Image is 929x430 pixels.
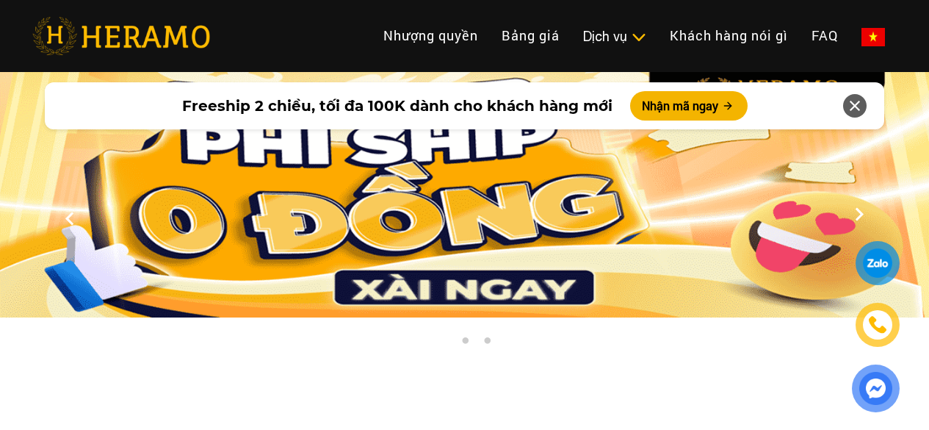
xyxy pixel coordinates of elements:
[372,20,490,51] a: Nhượng quyền
[858,305,897,345] a: phone-icon
[32,17,210,55] img: heramo-logo.png
[861,28,885,46] img: vn-flag.png
[182,95,612,117] span: Freeship 2 chiều, tối đa 100K dành cho khách hàng mới
[658,20,800,51] a: Khách hàng nói gì
[583,26,646,46] div: Dịch vụ
[490,20,571,51] a: Bảng giá
[870,317,886,333] img: phone-icon
[630,91,748,121] button: Nhận mã ngay
[480,337,494,351] button: 3
[631,30,646,45] img: subToggleIcon
[458,337,472,351] button: 2
[800,20,850,51] a: FAQ
[435,337,450,351] button: 1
